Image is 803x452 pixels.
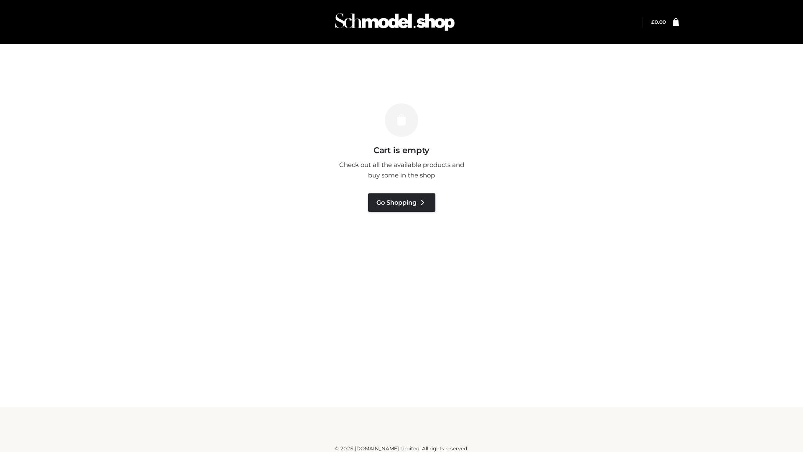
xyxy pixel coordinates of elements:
[651,19,655,25] span: £
[335,159,468,181] p: Check out all the available products and buy some in the shop
[332,5,458,39] img: Schmodel Admin 964
[368,193,435,212] a: Go Shopping
[651,19,666,25] bdi: 0.00
[143,145,660,155] h3: Cart is empty
[651,19,666,25] a: £0.00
